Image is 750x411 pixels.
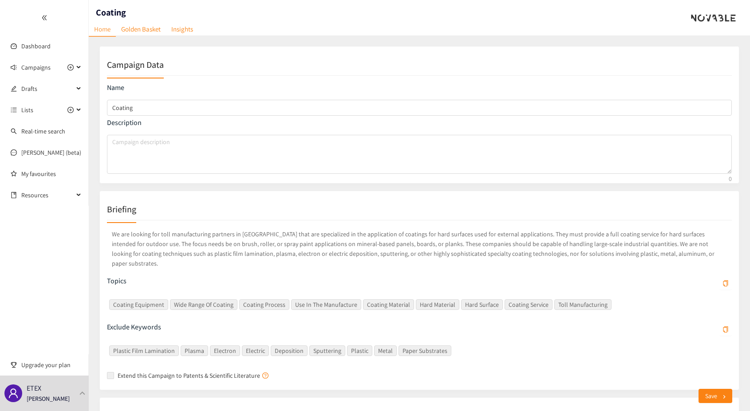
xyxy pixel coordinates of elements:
[107,118,732,128] p: Description
[309,345,345,356] span: Sputtering
[509,300,549,309] span: Coating Service
[109,299,168,310] span: Coating Equipment
[11,362,17,368] span: trophy
[27,383,41,394] p: ETEX
[378,346,393,356] span: Metal
[403,346,447,356] span: Paper Substrates
[554,299,612,310] span: Toll Manufacturing
[41,15,47,21] span: double-left
[107,59,164,71] h2: Campaign Data
[107,227,732,270] p: We are looking for toll manufacturing partners in [GEOGRAPHIC_DATA] that are specialized in the a...
[313,346,341,356] span: Sputtering
[27,394,70,403] p: [PERSON_NAME]
[719,275,732,290] button: Coating EquipmentWide Range Of CoatingCoating ProcessUse In The ManufactureCoating MaterialHard M...
[271,345,308,356] span: Deposition
[181,345,208,356] span: Plasma
[21,101,33,119] span: Lists
[558,300,608,309] span: Toll Manufacturing
[11,64,17,70] span: sound
[113,300,164,309] span: Coating Equipment
[239,299,289,310] span: Coating Process
[21,127,65,135] a: Real-time search
[21,149,81,157] a: [PERSON_NAME] (beta)
[399,345,451,356] span: Paper Substrates
[242,345,269,356] span: Electric
[21,356,82,374] span: Upgrade your plan
[170,299,237,310] span: Wide Range Of Coating
[605,315,750,411] div: Widget de chat
[295,300,357,309] span: Use In The Manufacture
[107,322,161,332] p: Exclude Keywords
[275,346,304,356] span: Deposition
[166,22,198,36] a: Insights
[420,300,455,309] span: Hard Material
[8,388,19,399] span: user
[185,346,204,356] span: Plasma
[453,345,455,356] input: Plastic Film LaminationPlasmaElectronElectricDepositionSputteringPlasticMetalPaper Substratescopy
[367,300,410,309] span: Coating Material
[107,276,126,286] p: Topics
[461,299,503,310] span: Hard Surface
[21,80,74,98] span: Drafts
[21,165,82,183] a: My favourites
[107,83,732,93] p: Name
[109,345,179,356] span: Plastic Film Lamination
[67,64,74,70] span: plus-circle
[21,59,51,76] span: Campaigns
[243,300,285,309] span: Coating Process
[116,22,166,36] a: Golden Basket
[351,346,368,356] span: Plastic
[505,299,553,310] span: Coating Service
[210,345,240,356] span: Electron
[11,86,17,92] span: edit
[89,22,116,37] a: Home
[465,300,499,309] span: Hard Surface
[174,300,233,309] span: Wide Range Of Coating
[363,299,414,310] span: Coating Material
[114,371,260,380] span: Extend this Campaign to Patents & Scientific Literature
[107,100,732,116] input: campaign name
[107,135,732,174] textarea: campaign description
[107,203,136,215] h2: Briefing
[96,6,126,19] h1: Coating
[291,299,361,310] span: Use In The Manufacture
[214,346,236,356] span: Electron
[613,299,615,310] input: Coating EquipmentWide Range Of CoatingCoating ProcessUse In The ManufactureCoating MaterialHard M...
[262,372,268,379] span: question-circle
[722,280,729,287] span: copy
[11,192,17,198] span: book
[347,345,372,356] span: Plastic
[67,107,74,113] span: plus-circle
[605,315,750,411] iframe: Chat Widget
[21,186,74,204] span: Resources
[246,346,265,356] span: Electric
[416,299,459,310] span: Hard Material
[113,346,175,356] span: Plastic Film Lamination
[11,107,17,113] span: unordered-list
[374,345,397,356] span: Metal
[21,42,51,50] a: Dashboard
